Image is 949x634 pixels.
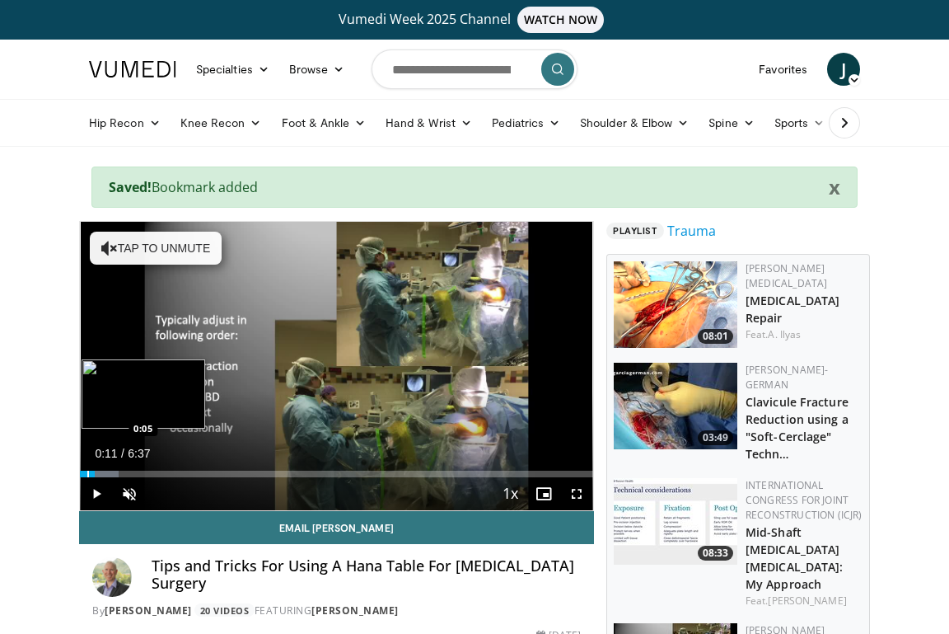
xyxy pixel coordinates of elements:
a: Browse [279,53,355,86]
button: Tap to unmute [90,232,222,265]
span: 08:33 [698,546,733,561]
video-js: Video Player [80,222,593,510]
strong: Saved! [109,178,152,196]
a: J [827,53,860,86]
img: image.jpeg [82,359,205,429]
img: VuMedi Logo [89,61,176,77]
input: Search topics, interventions [372,49,577,89]
a: [PERSON_NAME] [768,594,846,608]
a: Pediatrics [482,106,570,139]
img: bb3bdc1e-7513-437e-9f4a-744229089954.150x105_q85_crop-smart_upscale.jpg [614,363,737,449]
div: Feat. [746,594,863,608]
span: WATCH NOW [517,7,605,33]
a: Shoulder & Elbow [570,106,699,139]
a: Clavicule Fracture Reduction using a "Soft-Cerclage" Techn… [746,394,848,462]
a: Spine [699,106,764,139]
a: 03:49 [614,363,737,449]
a: Knee Recon [171,106,272,139]
button: Fullscreen [560,477,593,510]
a: Hand & Wrist [376,106,482,139]
a: [PERSON_NAME] [105,603,192,618]
a: 08:33 [614,478,737,565]
button: Playback Rate [494,477,527,510]
span: 0:11 [95,447,117,460]
a: Specialties [186,53,279,86]
button: x [829,177,840,197]
a: 20 Videos [194,603,255,618]
a: A. Ilyas [768,327,801,341]
a: Sports [764,106,835,139]
a: [PERSON_NAME] [MEDICAL_DATA] [746,261,827,290]
span: Playlist [606,223,664,239]
a: [PERSON_NAME]-German [746,363,828,392]
img: 062f5d94-bbec-44ad-8d36-91e69afdd407.150x105_q85_crop-smart_upscale.jpg [614,478,737,565]
span: 08:01 [698,329,733,344]
a: Email [PERSON_NAME] [79,511,594,544]
div: Feat. [746,327,863,342]
button: Play [80,477,113,510]
a: International Congress for Joint Reconstruction (ICJR) [746,478,863,522]
button: Unmute [113,477,146,510]
span: 03:49 [698,430,733,445]
img: 339e394c-0cc8-4ec8-9951-dbcccd4a2a3d.png.150x105_q85_crop-smart_upscale.png [614,261,737,348]
a: Trauma [667,221,716,241]
a: [PERSON_NAME] [311,603,399,618]
a: Mid-Shaft [MEDICAL_DATA] [MEDICAL_DATA]: My Approach [746,524,844,592]
span: / [121,447,124,460]
button: Enable picture-in-picture mode [527,477,560,510]
a: Hip Recon [79,106,171,139]
div: Progress Bar [80,471,593,477]
img: Avatar [92,557,132,597]
div: By FEATURING [92,603,581,618]
a: 08:01 [614,261,737,348]
div: Bookmark added [91,167,858,208]
span: 6:37 [128,447,150,460]
a: Favorites [749,53,817,86]
a: Vumedi Week 2025 ChannelWATCH NOW [79,7,870,33]
h4: Tips and Tricks For Using A Hana Table For [MEDICAL_DATA] Surgery [152,557,581,593]
a: [MEDICAL_DATA] Repair [746,293,839,326]
a: Foot & Ankle [272,106,376,139]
